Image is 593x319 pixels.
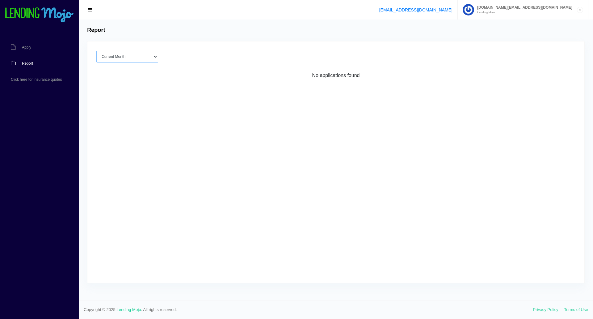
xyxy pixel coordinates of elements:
h4: Report [87,27,105,34]
img: logo-small.png [5,7,74,23]
small: Lending Mojo [474,11,572,14]
a: [EMAIL_ADDRESS][DOMAIN_NAME] [379,7,452,12]
span: Click here for insurance quotes [11,78,62,81]
span: Apply [22,45,31,49]
img: Profile image [463,4,474,15]
span: [DOMAIN_NAME][EMAIL_ADDRESS][DOMAIN_NAME] [474,6,572,9]
a: Terms of Use [564,307,588,312]
a: Lending Mojo [117,307,141,312]
span: Report [22,62,33,65]
div: No applications found [96,72,575,79]
a: Privacy Policy [533,307,558,312]
span: Copyright © 2025. . All rights reserved. [84,307,533,313]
